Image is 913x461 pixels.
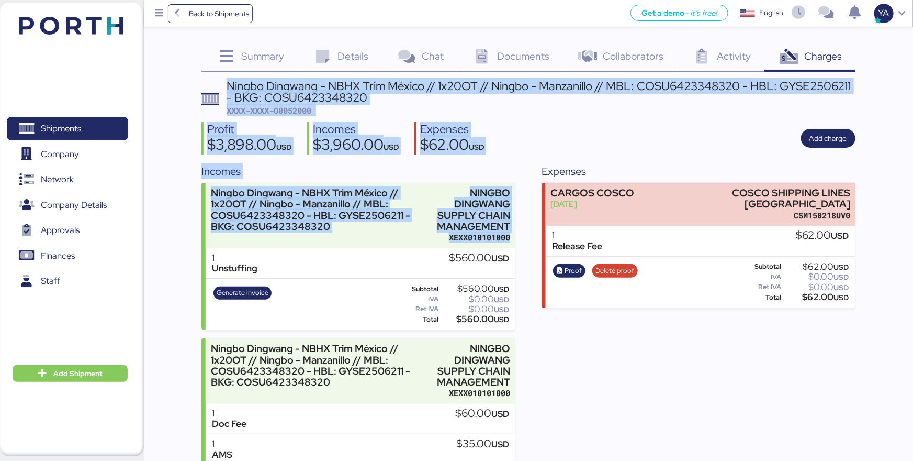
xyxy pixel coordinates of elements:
div: $0.00 [784,273,849,281]
div: $0.00 [441,295,509,303]
div: Ningbo Dingwang - NBHX Trim México // 1x20OT // Ningbo - Manzanillo // MBL: COSU6423348320 - HBL:... [227,80,855,104]
div: Expenses [542,163,855,179]
div: $62.00 [796,230,849,242]
span: USD [834,293,849,302]
span: Activity [717,49,751,63]
span: Generate invoice [217,287,268,299]
a: Shipments [7,117,128,141]
button: Add charge [801,129,855,148]
div: $560.00 [441,285,509,293]
span: USD [384,142,399,152]
span: USD [276,142,292,152]
span: USD [494,284,509,294]
span: Charges [804,49,842,63]
div: $3,898.00 [207,137,292,155]
a: Approvals [7,218,128,243]
span: Back to Shipments [189,7,249,20]
span: Staff [41,273,60,289]
div: 1 [212,438,232,449]
button: Generate invoice [213,287,272,300]
div: $560.00 [449,253,509,264]
div: AMS [212,449,232,460]
div: English [759,7,783,18]
div: XEXX010101000 [432,388,510,399]
div: Subtotal [736,263,782,270]
a: Company [7,142,128,166]
span: USD [491,438,509,450]
span: USD [469,142,484,152]
div: $35.00 [456,438,509,450]
div: 1 [212,408,246,419]
span: Collaborators [603,49,663,63]
span: XXXX-XXXX-O0052000 [227,105,311,116]
div: [DATE] [551,199,635,210]
div: XEXX010101000 [432,232,510,243]
div: CARGOS COSCO [551,188,635,199]
div: $62.00 [784,293,849,301]
div: Unstuffing [212,263,257,274]
div: 1 [552,230,602,241]
span: Network [41,172,74,187]
span: USD [494,305,509,314]
span: Finances [41,248,75,264]
button: Menu [150,5,168,23]
div: Doc Fee [212,419,246,430]
span: USD [834,283,849,292]
span: USD [491,253,509,264]
div: $0.00 [441,305,509,313]
span: Documents [497,49,549,63]
span: Shipments [41,121,81,136]
span: USD [494,295,509,304]
span: Approvals [41,223,80,238]
span: Delete proof [595,265,634,277]
a: Company Details [7,193,128,217]
button: Proof [553,264,585,278]
div: COSCO SHIPPING LINES [GEOGRAPHIC_DATA] [671,188,851,210]
div: NINGBO DINGWANG SUPPLY CHAIN MANAGEMENT [432,188,510,232]
div: Ningbo Dingwang - NBHX Trim México // 1x20OT // Ningbo - Manzanillo // MBL: COSU6423348320 - HBL:... [211,343,427,388]
div: NINGBO DINGWANG SUPPLY CHAIN MANAGEMENT [432,343,510,388]
span: Details [337,49,368,63]
div: Ret IVA [396,305,438,313]
div: $3,960.00 [313,137,399,155]
span: USD [831,230,849,242]
span: Add Shipment [53,367,103,380]
div: Incomes [201,163,515,179]
a: Finances [7,244,128,268]
div: Incomes [313,122,399,137]
button: Add Shipment [13,365,128,382]
div: Total [396,316,438,323]
span: USD [834,262,849,272]
span: Proof [565,265,582,277]
div: $62.00 [420,137,484,155]
div: Ningbo Dingwang - NBHX Trim México // 1x20OT // Ningbo - Manzanillo // MBL: COSU6423348320 - HBL:... [211,188,427,232]
div: 1 [212,253,257,264]
div: Ret IVA [736,283,782,291]
div: $60.00 [455,408,509,420]
div: IVA [736,273,782,281]
span: USD [834,272,849,282]
div: $560.00 [441,315,509,323]
div: $0.00 [784,283,849,291]
button: Delete proof [592,264,638,278]
div: Subtotal [396,286,438,293]
div: Total [736,294,782,301]
div: Release Fee [552,241,602,252]
span: USD [491,408,509,420]
a: Network [7,168,128,192]
div: $62.00 [784,263,849,271]
div: Profit [207,122,292,137]
a: Staff [7,269,128,293]
span: USD [494,315,509,324]
span: Company [41,147,79,162]
div: CSM150218UV0 [671,210,851,221]
div: Expenses [420,122,484,137]
span: Summary [241,49,284,63]
a: Back to Shipments [168,4,253,23]
span: YA [878,6,889,20]
span: Company Details [41,197,107,213]
span: Add charge [809,132,847,145]
div: IVA [396,295,438,303]
span: Chat [422,49,444,63]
